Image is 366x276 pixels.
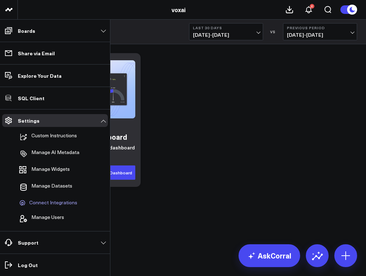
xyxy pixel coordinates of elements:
button: Manage Users [16,211,64,226]
a: voxai [172,6,185,14]
div: 2 [310,4,314,9]
b: Previous Period [287,26,353,30]
button: Last 30 Days[DATE]-[DATE] [189,23,263,40]
span: [DATE] - [DATE] [287,32,353,38]
p: Share via Email [18,50,55,56]
a: Manage Widgets [16,163,87,178]
a: Manage AI Metadata [16,146,87,162]
a: SQL Client [2,92,108,104]
p: Manage AI Metadata [31,149,79,158]
p: Support [18,240,38,245]
a: Log Out [2,259,108,271]
div: VS [267,30,279,34]
span: Connect Integrations [29,200,77,206]
b: Last 30 Days [193,26,259,30]
a: Manage Datasets [16,179,87,195]
p: SQL Client [18,95,45,101]
button: Custom Instructions [16,129,77,145]
span: Manage Widgets [31,166,70,175]
p: Custom Instructions [31,133,77,141]
p: Boards [18,28,35,34]
span: Manage Users [31,214,64,223]
p: Log Out [18,262,38,268]
span: [DATE] - [DATE] [193,32,259,38]
p: Settings [18,118,40,123]
button: Previous Period[DATE]-[DATE] [283,23,357,40]
button: Generate Dashboard [86,165,135,180]
span: Manage Datasets [31,183,72,191]
a: Connect Integrations [16,196,87,210]
a: AskCorral [239,244,300,267]
p: Explore Your Data [18,73,62,78]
